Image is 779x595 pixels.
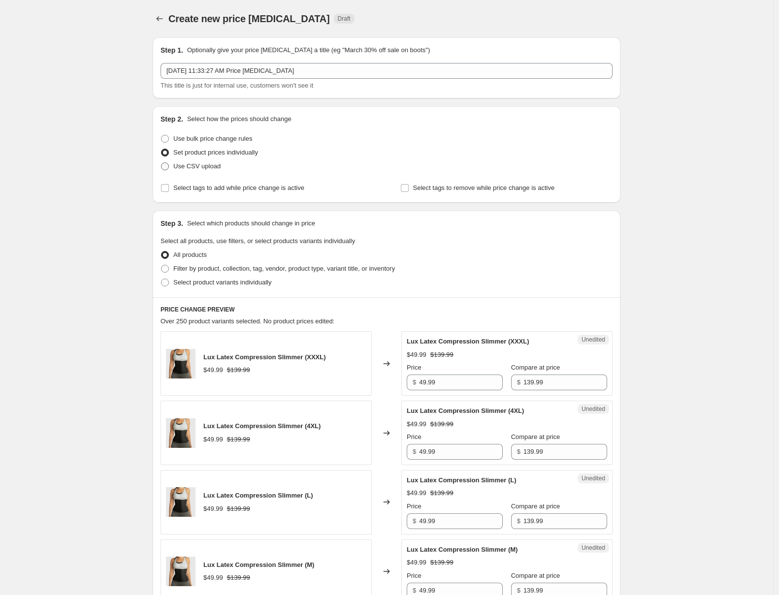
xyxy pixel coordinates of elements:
[511,572,560,579] span: Compare at price
[511,433,560,440] span: Compare at price
[511,364,560,371] span: Compare at price
[407,419,426,429] div: $49.99
[161,45,183,55] h2: Step 1.
[166,487,195,517] img: Waist-Trainer-11_80x.jpg
[187,45,430,55] p: Optionally give your price [MEDICAL_DATA] a title (eg "March 30% off sale on boots")
[413,517,416,525] span: $
[407,558,426,567] div: $49.99
[407,476,517,484] span: Lux Latex Compression Slimmer (L)
[413,587,416,594] span: $
[413,184,555,191] span: Select tags to remove while price change is active
[187,114,292,124] p: Select how the prices should change
[517,378,520,386] span: $
[166,418,195,448] img: Waist-Trainer-11_80x.jpg
[582,544,605,552] span: Unedited
[203,492,313,499] span: Lux Latex Compression Slimmer (L)
[203,353,326,361] span: Lux Latex Compression Slimmer (XXXL)
[430,558,454,567] strike: $139.99
[166,349,195,378] img: Waist-Trainer-11_80x.jpg
[227,435,250,444] strike: $139.99
[517,517,520,525] span: $
[161,219,183,228] h2: Step 3.
[407,488,426,498] div: $49.99
[582,405,605,413] span: Unedited
[430,488,454,498] strike: $139.99
[173,251,207,258] span: All products
[173,162,221,170] span: Use CSV upload
[173,184,304,191] span: Select tags to add while price change is active
[430,350,454,360] strike: $139.99
[227,365,250,375] strike: $139.99
[161,82,313,89] span: This title is just for internal use, customers won't see it
[161,114,183,124] h2: Step 2.
[203,422,321,430] span: Lux Latex Compression Slimmer (4XL)
[407,350,426,360] div: $49.99
[338,15,351,23] span: Draft
[407,433,422,440] span: Price
[517,448,520,455] span: $
[582,474,605,482] span: Unedited
[187,219,315,228] p: Select which products should change in price
[173,279,271,286] span: Select product variants individually
[407,364,422,371] span: Price
[517,587,520,594] span: $
[203,504,223,514] div: $49.99
[161,237,355,245] span: Select all products, use filters, or select products variants individually
[407,407,524,414] span: Lux Latex Compression Slimmer (4XL)
[173,135,252,142] span: Use bulk price change rules
[227,573,250,583] strike: $139.99
[407,572,422,579] span: Price
[153,12,166,26] button: Price change jobs
[161,306,613,313] h6: PRICE CHANGE PREVIEW
[407,546,518,553] span: Lux Latex Compression Slimmer (M)
[168,13,330,24] span: Create new price [MEDICAL_DATA]
[407,502,422,510] span: Price
[161,317,334,325] span: Over 250 product variants selected. No product prices edited:
[173,265,395,272] span: Filter by product, collection, tag, vendor, product type, variant title, or inventory
[166,557,195,586] img: Waist-Trainer-11_80x.jpg
[203,561,314,568] span: Lux Latex Compression Slimmer (M)
[203,365,223,375] div: $49.99
[173,149,258,156] span: Set product prices individually
[407,338,529,345] span: Lux Latex Compression Slimmer (XXXL)
[430,419,454,429] strike: $139.99
[161,63,613,79] input: 30% off holiday sale
[413,448,416,455] span: $
[511,502,560,510] span: Compare at price
[582,336,605,344] span: Unedited
[203,573,223,583] div: $49.99
[413,378,416,386] span: $
[203,435,223,444] div: $49.99
[227,504,250,514] strike: $139.99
